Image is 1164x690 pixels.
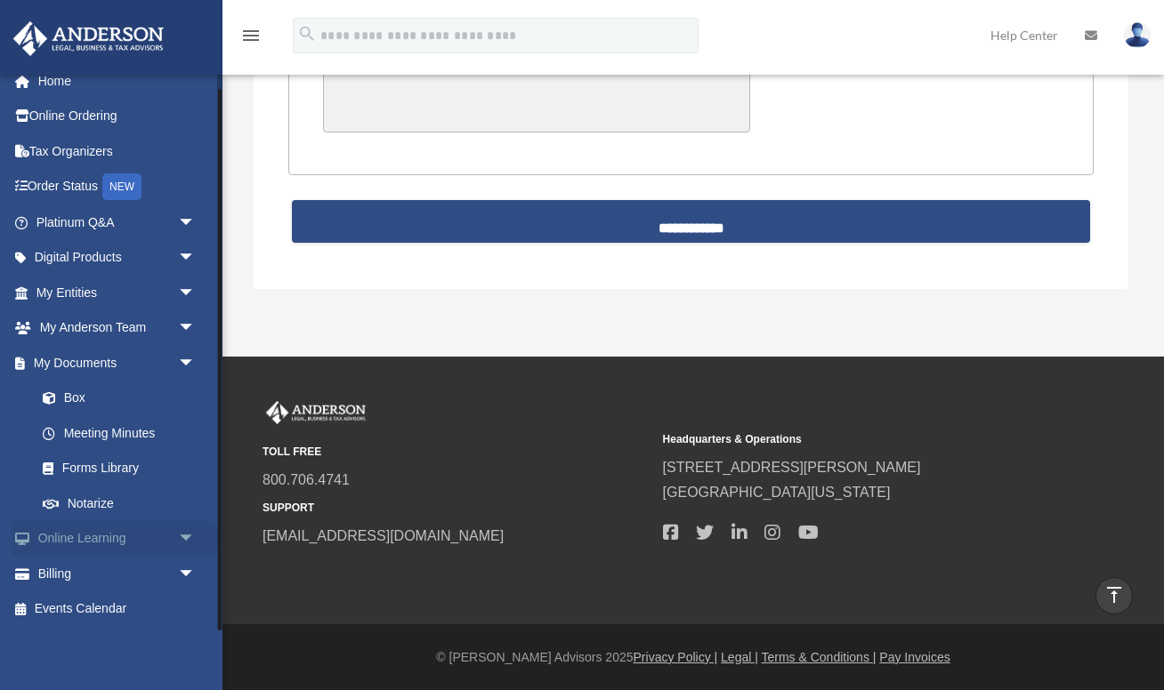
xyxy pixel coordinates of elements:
a: Online Ordering [12,99,222,134]
small: Headquarters & Operations [663,430,1051,449]
a: My Entitiesarrow_drop_down [12,275,222,310]
span: arrow_drop_down [178,345,214,381]
a: Notarize [25,485,222,521]
a: Meeting Minutes [25,415,214,451]
a: Tax Organizers [12,133,222,169]
span: arrow_drop_down [178,240,214,277]
i: menu [240,25,262,46]
a: Digital Productsarrow_drop_down [12,240,222,276]
a: Pay Invoices [879,650,950,664]
a: Billingarrow_drop_down [12,556,222,591]
a: Box [25,381,222,416]
a: Events Calendar [12,591,222,627]
a: [GEOGRAPHIC_DATA][US_STATE] [663,485,891,500]
div: NEW [102,173,141,200]
img: User Pic [1124,22,1151,48]
i: vertical_align_top [1103,584,1125,606]
small: TOLL FREE [263,443,651,461]
a: vertical_align_top [1095,577,1133,614]
a: [STREET_ADDRESS][PERSON_NAME] [663,460,921,475]
span: arrow_drop_down [178,310,214,347]
a: [EMAIL_ADDRESS][DOMAIN_NAME] [263,528,504,543]
span: arrow_drop_down [178,205,214,241]
div: © [PERSON_NAME] Advisors 2025 [222,646,1164,669]
a: Home [12,63,222,99]
a: 800.706.4741 [263,472,350,487]
img: Anderson Advisors Platinum Portal [263,401,369,424]
small: SUPPORT [263,499,651,517]
a: My Documentsarrow_drop_down [12,345,222,381]
a: Platinum Q&Aarrow_drop_down [12,205,222,240]
a: My Anderson Teamarrow_drop_down [12,310,222,346]
a: Terms & Conditions | [762,650,877,664]
a: Online Learningarrow_drop_down [12,521,222,557]
span: arrow_drop_down [178,556,214,592]
a: Legal | [721,650,758,664]
a: Privacy Policy | [634,650,718,664]
a: Forms Library [25,451,222,486]
span: arrow_drop_down [178,275,214,311]
span: arrow_drop_down [178,521,214,558]
i: search [297,24,317,44]
a: Order StatusNEW [12,169,222,205]
a: menu [240,31,262,46]
img: Anderson Advisors Platinum Portal [8,21,169,56]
